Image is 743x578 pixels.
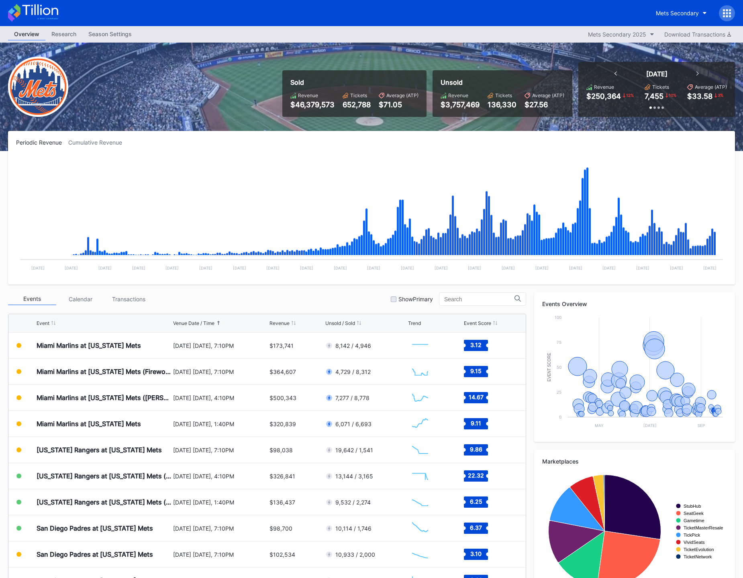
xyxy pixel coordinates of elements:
text: [DATE] [233,266,246,270]
div: 7,277 / 8,778 [335,394,369,401]
div: $98,038 [269,447,293,453]
svg: Chart title [408,466,432,486]
text: [DATE] [165,266,179,270]
div: 10,933 / 2,000 [335,551,375,558]
text: [DATE] [703,266,716,270]
svg: Chart title [408,440,432,460]
div: Revenue [269,320,290,326]
svg: Chart title [408,388,432,408]
div: 4,729 / 8,312 [335,368,371,375]
div: Show Primary [398,296,433,302]
div: $27.56 [525,100,564,109]
div: [DATE] [DATE], 7:10PM [173,368,267,375]
text: Sep [698,423,705,428]
div: $500,343 [269,394,296,401]
text: [DATE] [535,266,549,270]
button: Download Transactions [660,29,735,40]
div: Revenue [448,92,468,98]
text: [DATE] [670,266,683,270]
div: Miami Marlins at [US_STATE] Mets [37,341,141,349]
text: [DATE] [31,266,45,270]
div: Average (ATP) [695,84,727,90]
text: [DATE] [468,266,481,270]
text: [DATE] [569,266,582,270]
div: [DATE] [DATE], 1:40PM [173,499,267,506]
text: [DATE] [401,266,414,270]
text: TickPick [684,533,700,537]
div: 10,114 / 1,746 [335,525,371,532]
div: $33.58 [687,92,712,100]
text: 14.67 [468,394,483,400]
div: Tickets [495,92,512,98]
text: Gametime [684,518,704,523]
text: 6.25 [469,498,482,505]
text: 75 [557,340,561,345]
div: Tickets [350,92,367,98]
div: San Diego Padres at [US_STATE] Mets [37,550,153,558]
div: Overview [8,28,45,41]
text: VividSeats [684,540,705,545]
a: Research [45,28,82,41]
svg: Chart title [408,362,432,382]
text: [DATE] [98,266,112,270]
text: 9.11 [471,420,481,427]
div: [DATE] [DATE], 4:10PM [173,473,267,480]
div: Cumulative Revenue [68,139,129,146]
svg: Chart title [542,313,727,434]
div: Venue Date / Time [173,320,214,326]
div: [DATE] [DATE], 7:10PM [173,447,267,453]
button: Mets Secondary [650,6,713,20]
text: 50 [557,365,561,370]
button: Mets Secondary 2025 [584,29,658,40]
div: Miami Marlins at [US_STATE] Mets [37,420,141,428]
div: $46,379,573 [290,100,335,109]
text: [DATE] [65,266,78,270]
text: [DATE] [199,266,212,270]
div: [US_STATE] Rangers at [US_STATE] Mets [37,446,162,454]
text: [DATE] [300,266,313,270]
div: 652,788 [343,100,371,109]
div: 6,071 / 6,693 [335,421,371,427]
div: 3 % [717,92,724,98]
text: SeatGeek [684,511,704,516]
text: [DATE] [266,266,280,270]
text: [DATE] [367,266,380,270]
div: Marketplaces [542,458,727,465]
img: New-York-Mets-Transparent.png [8,57,68,117]
div: $173,741 [269,342,294,349]
div: 9,532 / 2,274 [335,499,371,506]
svg: Chart title [16,156,727,276]
div: Research [45,28,82,40]
div: $320,839 [269,421,296,427]
div: Transactions [104,293,153,305]
div: $3,757,469 [441,100,480,109]
text: [DATE] [132,266,145,270]
text: [DATE] [636,266,649,270]
div: [DATE] [DATE], 7:10PM [173,525,267,532]
div: [DATE] [DATE], 7:10PM [173,551,267,558]
div: $326,841 [269,473,295,480]
div: Unsold [441,78,564,86]
div: Sold [290,78,418,86]
div: Events [8,293,56,305]
text: [DATE] [643,423,657,428]
div: Tickets [652,84,669,90]
text: [DATE] [334,266,347,270]
text: TicketNetwork [684,554,712,559]
text: [DATE] [435,266,448,270]
div: Season Settings [82,28,138,40]
div: San Diego Padres at [US_STATE] Mets [37,524,153,532]
div: Average (ATP) [386,92,418,98]
div: Miami Marlins at [US_STATE] Mets (Fireworks Night) [37,368,171,376]
div: 7,455 [645,92,663,100]
div: [DATE] [DATE], 7:10PM [173,342,267,349]
div: Event [37,320,49,326]
text: 0 [559,415,561,419]
div: 10 % [668,92,677,98]
div: Mets Secondary [656,10,699,16]
div: Unsold / Sold [325,320,355,326]
svg: Chart title [408,414,432,434]
text: TicketMasterResale [684,525,723,530]
input: Search [444,296,514,302]
text: 3.12 [470,341,482,348]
